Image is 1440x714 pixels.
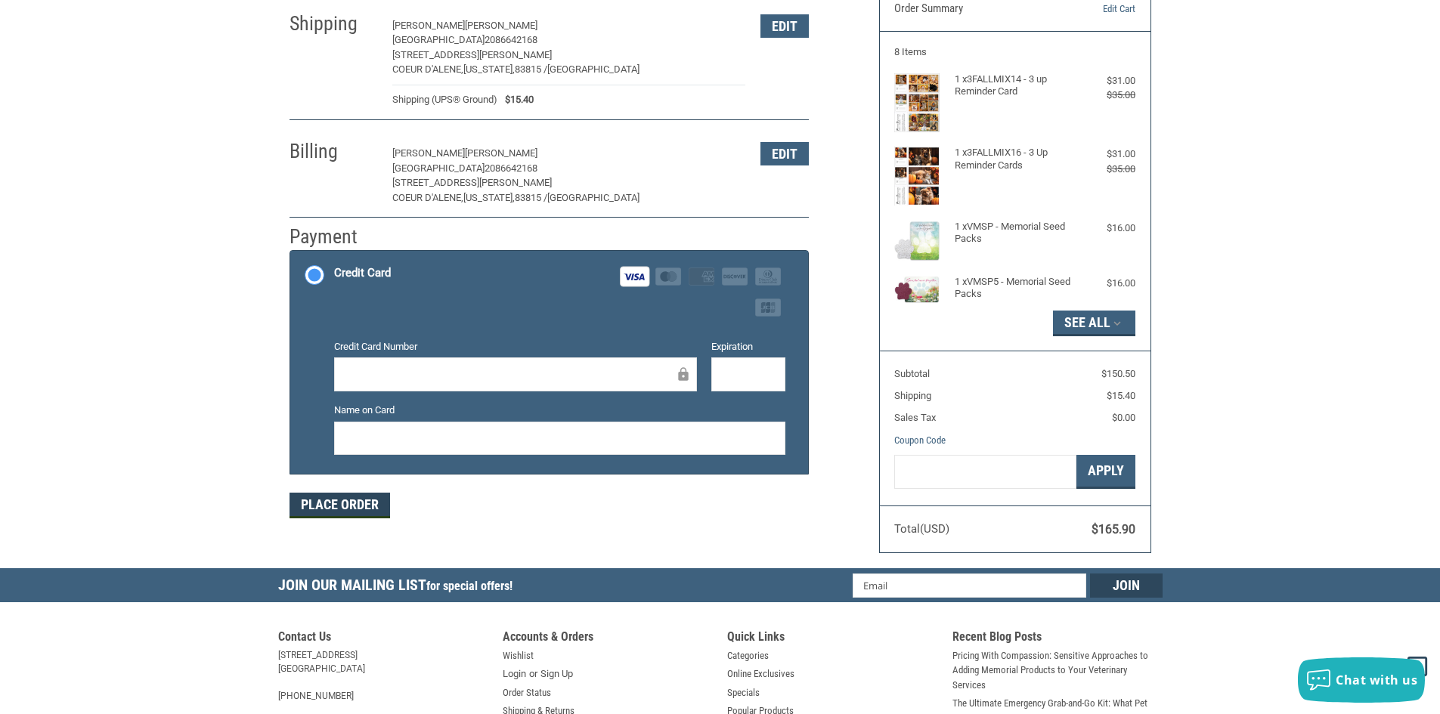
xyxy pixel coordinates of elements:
span: [PERSON_NAME] [465,147,537,159]
address: [STREET_ADDRESS] [GEOGRAPHIC_DATA] [PHONE_NUMBER] [278,648,488,703]
button: See All [1053,311,1135,336]
div: $31.00 [1075,147,1135,162]
h2: Billing [290,139,378,164]
button: Chat with us [1298,657,1425,703]
span: [US_STATE], [463,192,515,203]
h5: Recent Blog Posts [952,629,1163,648]
h3: Order Summary [894,2,1058,17]
span: Total (USD) [894,522,949,536]
div: $16.00 [1075,221,1135,236]
h5: Quick Links [727,629,937,648]
input: Email [853,573,1086,598]
span: 83815 / [515,63,547,75]
a: Sign Up [540,666,573,682]
a: Pricing With Compassion: Sensitive Approaches to Adding Memorial Products to Your Veterinary Serv... [952,648,1163,693]
a: Wishlist [503,648,534,663]
h5: Contact Us [278,629,488,648]
span: [PERSON_NAME] [392,147,465,159]
span: [GEOGRAPHIC_DATA] [547,192,639,203]
span: or [520,666,547,682]
span: Subtotal [894,368,930,379]
span: Chat with us [1336,672,1417,688]
h5: Accounts & Orders [503,629,713,648]
span: 2086642168 [485,34,537,45]
span: 83815 / [515,192,547,203]
button: Edit [760,142,809,165]
h4: 1 x VMSP5 - Memorial Seed Packs [955,276,1072,301]
span: [US_STATE], [463,63,515,75]
span: for special offers! [426,579,513,593]
div: Credit Card [334,261,391,286]
span: $165.90 [1092,522,1135,536]
h3: 8 Items [894,46,1135,58]
a: Order Status [503,685,551,700]
h5: Join Our Mailing List [278,568,520,607]
a: Online Exclusives [727,666,794,682]
span: Coeur d'Alene, [392,63,463,75]
h2: Payment [290,224,378,249]
a: Categories [727,648,769,663]
span: $0.00 [1112,412,1135,423]
span: [GEOGRAPHIC_DATA] [392,34,485,45]
h4: 1 x 3FALLMIX14 - 3 up Reminder Card [955,73,1072,98]
label: Expiration [711,339,785,354]
a: Specials [727,685,760,700]
button: Edit [760,14,809,38]
label: Name on Card [334,403,785,418]
span: $15.40 [497,92,534,107]
div: $35.00 [1075,162,1135,177]
input: Gift Certificate or Coupon Code [894,455,1076,489]
span: [GEOGRAPHIC_DATA] [392,162,485,174]
span: [GEOGRAPHIC_DATA] [547,63,639,75]
div: $16.00 [1075,276,1135,291]
div: $31.00 [1075,73,1135,88]
span: Shipping [894,390,931,401]
label: Credit Card Number [334,339,697,354]
a: Login [503,666,526,682]
span: Coeur d'Alene, [392,192,463,203]
span: Shipping (UPS® Ground) [392,92,497,107]
a: Coupon Code [894,434,946,446]
h4: 1 x VMSP - Memorial Seed Packs [955,221,1072,246]
h2: Shipping [290,11,378,36]
input: Join [1090,573,1163,598]
button: Apply [1076,455,1135,489]
span: [PERSON_NAME] [465,20,537,31]
span: $15.40 [1107,390,1135,401]
span: 2086642168 [485,162,537,174]
h4: 1 x 3FALLMIX16 - 3 Up Reminder Cards [955,147,1072,172]
span: Sales Tax [894,412,936,423]
div: $35.00 [1075,88,1135,103]
span: [PERSON_NAME] [392,20,465,31]
span: [STREET_ADDRESS][PERSON_NAME] [392,49,552,60]
button: Place Order [290,493,390,518]
span: $150.50 [1101,368,1135,379]
span: [STREET_ADDRESS][PERSON_NAME] [392,177,552,188]
a: Edit Cart [1058,2,1135,17]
